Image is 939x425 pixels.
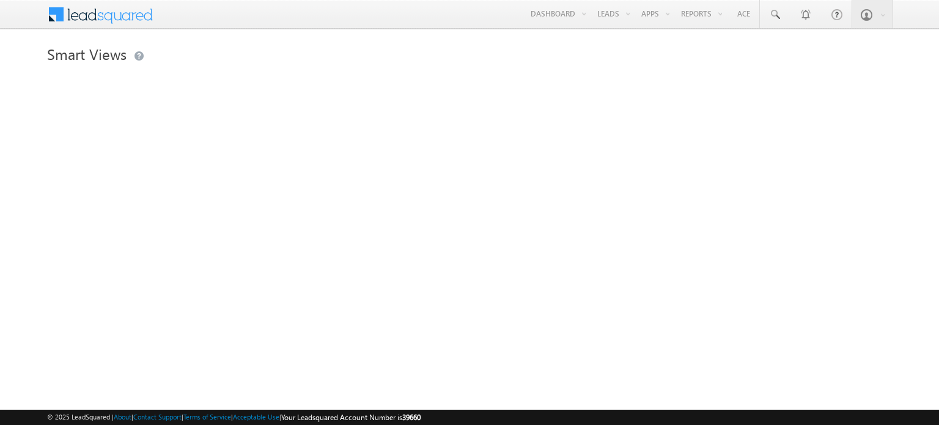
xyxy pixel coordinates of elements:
[233,413,279,421] a: Acceptable Use
[114,413,131,421] a: About
[47,412,421,423] span: © 2025 LeadSquared | | | | |
[402,413,421,422] span: 39660
[281,413,421,422] span: Your Leadsquared Account Number is
[47,44,127,64] span: Smart Views
[133,413,182,421] a: Contact Support
[183,413,231,421] a: Terms of Service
